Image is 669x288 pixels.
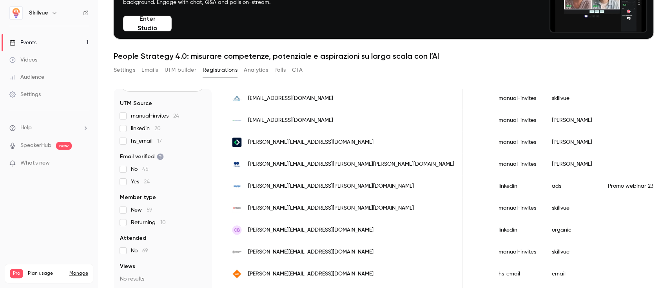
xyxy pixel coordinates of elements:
div: manual-invites [491,197,544,219]
span: CB [234,226,240,234]
span: Member type [120,194,156,201]
div: organic [544,219,600,241]
span: Views [120,263,135,270]
div: Audience [9,73,44,81]
div: [PERSON_NAME] [544,109,600,131]
a: SpeakerHub [20,141,51,150]
span: linkedin [131,125,161,132]
div: manual-invites [491,109,544,131]
button: Enter Studio [123,16,172,31]
span: [EMAIL_ADDRESS][DOMAIN_NAME] [248,116,333,125]
img: iccrea.bcc.it [232,116,241,125]
span: new [56,142,72,150]
span: [EMAIL_ADDRESS][DOMAIN_NAME] [248,94,333,103]
img: Skillvue [10,7,22,19]
button: Emails [141,64,158,76]
span: Plan usage [28,270,65,277]
span: New [131,206,152,214]
span: 45 [142,167,149,172]
div: ads [544,175,600,197]
button: CTA [292,64,303,76]
img: avio.com [232,94,241,103]
div: Videos [9,56,37,64]
div: manual-invites [491,241,544,263]
span: [PERSON_NAME][EMAIL_ADDRESS][DOMAIN_NAME] [248,138,373,147]
div: hs_email [491,263,544,285]
span: [PERSON_NAME][EMAIL_ADDRESS][DOMAIN_NAME] [248,248,373,256]
span: 24 [144,179,150,185]
div: manual-invites [491,131,544,153]
button: Settings [114,64,135,76]
img: mercer.com [232,159,241,169]
img: gsom.polimi.it [232,247,241,257]
iframe: Noticeable Trigger [79,160,89,167]
span: 17 [157,138,162,144]
span: 10 [160,220,166,225]
div: [PERSON_NAME] [544,131,600,153]
button: Polls [274,64,286,76]
img: sappi.com [232,181,241,191]
div: skillvue [544,241,600,263]
button: Registrations [203,64,238,76]
div: Dominio [41,46,60,51]
h6: Skillvue [29,9,48,17]
h1: People Strategy 4.0: misurare competenze, potenziale e aspirazioni su larga scala con l’AI [114,51,653,61]
span: No [131,247,148,255]
img: website_grey.svg [13,20,19,27]
span: Help [20,124,32,132]
div: email [544,263,600,285]
button: Analytics [244,64,268,76]
span: hs_email [131,137,162,145]
span: No [131,165,149,173]
span: UTM Source [120,100,152,107]
img: logo_orange.svg [13,13,19,19]
div: [PERSON_NAME]: [DOMAIN_NAME] [20,20,112,27]
span: 20 [154,126,161,131]
span: manual-invites [131,112,179,120]
span: 24 [173,113,179,119]
span: Returning [131,219,166,226]
span: Attended [120,234,146,242]
li: help-dropdown-opener [9,124,89,132]
p: No results [120,275,205,283]
div: Settings [9,91,41,98]
span: Email verified [120,153,164,161]
img: boolean.careers [232,138,241,147]
span: Pro [10,269,23,278]
a: Manage [69,270,88,277]
span: [PERSON_NAME][EMAIL_ADDRESS][DOMAIN_NAME] [248,270,373,278]
span: [PERSON_NAME][EMAIL_ADDRESS][PERSON_NAME][DOMAIN_NAME] [248,182,413,190]
span: Yes [131,178,150,186]
img: tab_keywords_by_traffic_grey.svg [79,45,85,52]
div: Events [9,39,36,47]
span: [PERSON_NAME][EMAIL_ADDRESS][PERSON_NAME][DOMAIN_NAME] [248,204,413,212]
div: skillvue [544,197,600,219]
span: 59 [147,207,152,213]
img: repower.com [232,203,241,213]
img: lav.it [232,269,241,279]
div: Keyword (traffico) [87,46,130,51]
span: 69 [142,248,148,254]
div: manual-invites [491,87,544,109]
div: skillvue [544,87,600,109]
div: linkedin [491,175,544,197]
div: [PERSON_NAME] [544,153,600,175]
span: [PERSON_NAME][EMAIL_ADDRESS][PERSON_NAME][PERSON_NAME][DOMAIN_NAME] [248,160,454,168]
span: [PERSON_NAME][EMAIL_ADDRESS][DOMAIN_NAME] [248,226,373,234]
div: manual-invites [491,153,544,175]
div: linkedin [491,219,544,241]
span: What's new [20,159,50,167]
img: tab_domain_overview_orange.svg [33,45,39,52]
div: v 4.0.25 [22,13,38,19]
button: UTM builder [165,64,196,76]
